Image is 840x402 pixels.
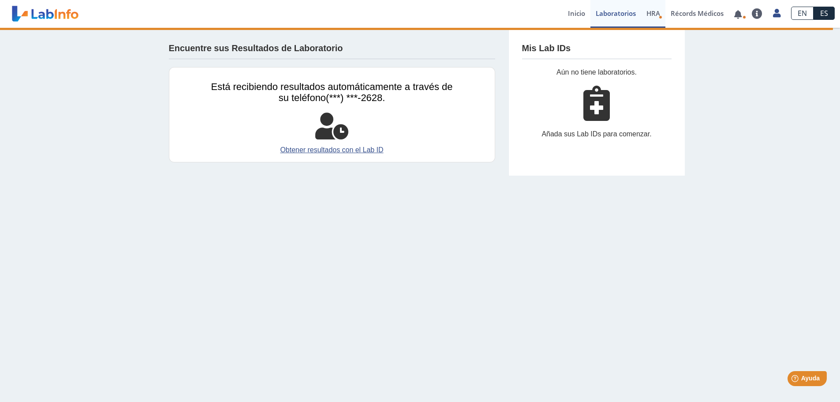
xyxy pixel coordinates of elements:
[814,7,835,20] a: ES
[211,145,453,155] a: Obtener resultados con el Lab ID
[211,81,453,103] span: Está recibiendo resultados automáticamente a través de su teléfono
[791,7,814,20] a: EN
[522,129,672,139] div: Añada sus Lab IDs para comenzar.
[762,368,830,392] iframe: Help widget launcher
[522,67,672,78] div: Aún no tiene laboratorios.
[646,9,660,18] span: HRA
[169,43,343,54] h4: Encuentre sus Resultados de Laboratorio
[522,43,571,54] h4: Mis Lab IDs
